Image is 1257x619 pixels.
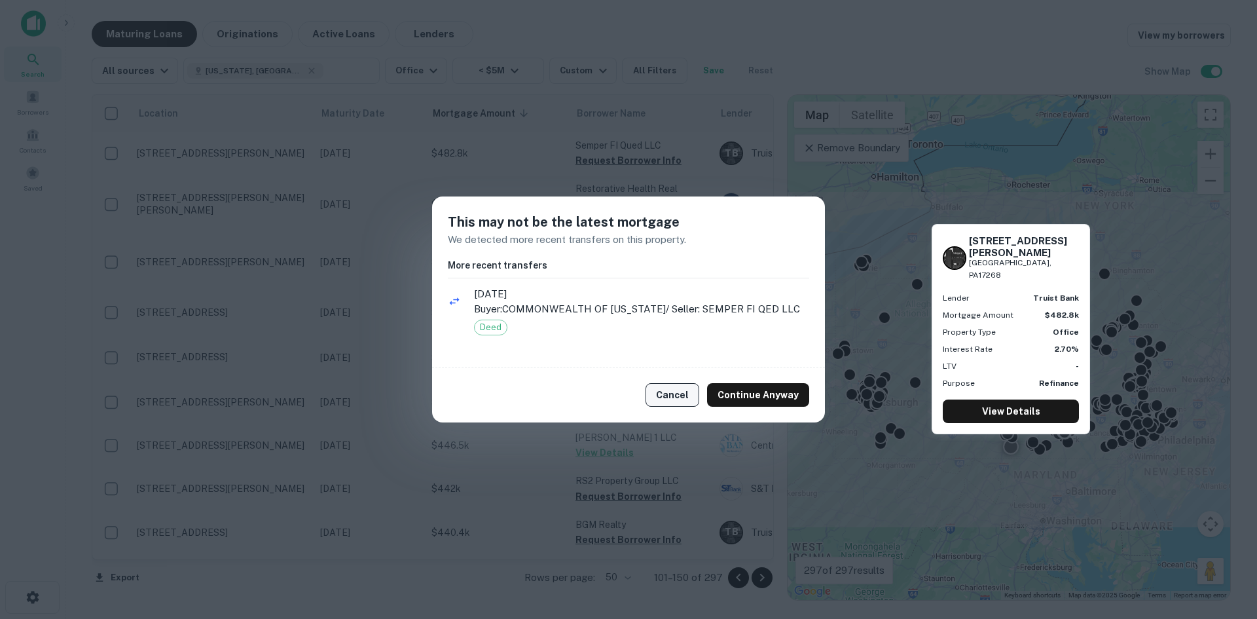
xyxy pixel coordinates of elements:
[448,258,809,272] h6: More recent transfers
[448,212,809,232] h5: This may not be the latest mortgage
[448,232,809,248] p: We detected more recent transfers on this property.
[1033,293,1079,303] strong: truist bank
[943,292,970,304] p: Lender
[1192,514,1257,577] iframe: Chat Widget
[474,320,507,335] div: Deed
[474,286,809,302] span: [DATE]
[943,400,1079,423] a: View Details
[943,377,975,389] p: Purpose
[646,383,699,407] button: Cancel
[943,309,1013,321] p: Mortgage Amount
[1045,310,1079,320] strong: $482.8k
[969,257,1079,282] p: [GEOGRAPHIC_DATA], PA17268
[943,343,993,355] p: Interest Rate
[475,321,507,334] span: Deed
[1055,345,1079,354] strong: 2.70%
[1053,328,1079,337] strong: Office
[969,235,1079,259] h6: [STREET_ADDRESS][PERSON_NAME]
[1039,379,1079,388] strong: Refinance
[1076,362,1079,371] strong: -
[707,383,809,407] button: Continue Anyway
[474,301,809,317] p: Buyer: COMMONWEALTH OF [US_STATE] / Seller: SEMPER FI QED LLC
[943,326,996,338] p: Property Type
[943,360,956,372] p: LTV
